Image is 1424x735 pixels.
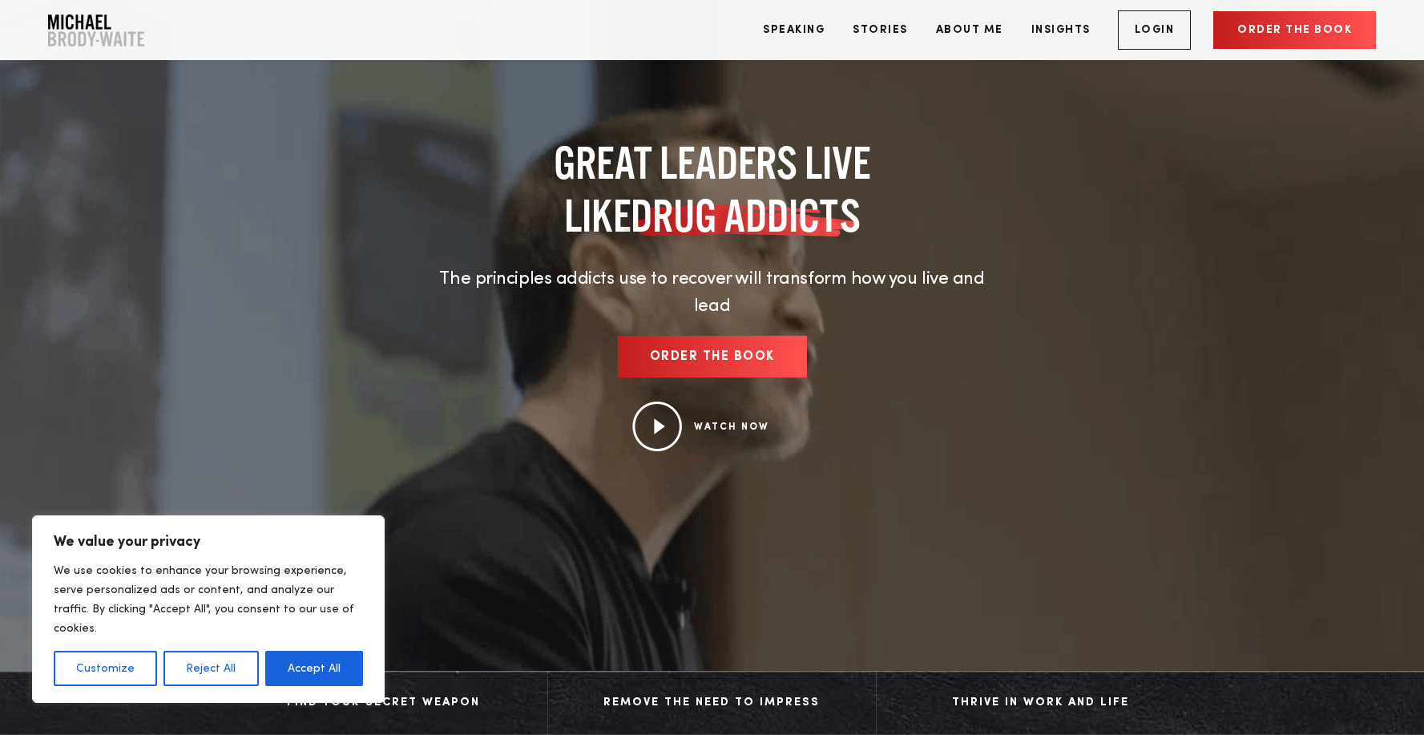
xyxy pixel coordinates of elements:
button: Accept All [265,651,363,686]
div: Remove The Need to Impress [564,691,860,715]
a: Company Logo Company Logo [48,14,144,46]
a: Login [1118,10,1192,50]
span: DRUG ADDICTS [631,189,861,242]
button: Reject All [163,651,258,686]
a: Order the book [618,336,807,378]
button: Customize [54,651,157,686]
h1: GREAT LEADERS LIVE LIKE [428,136,997,242]
span: The principles addicts use to recover will transform how you live and lead [439,270,984,315]
div: Thrive in Work and Life [893,691,1189,715]
p: We use cookies to enhance your browsing experience, serve personalized ads or content, and analyz... [54,561,363,638]
div: We value your privacy [32,515,385,703]
img: Company Logo [48,14,144,46]
a: Order the book [1213,11,1376,49]
a: WATCH NOW [694,422,769,432]
p: We value your privacy [54,532,363,551]
span: Order the book [650,350,775,363]
div: Find Your Secret Weapon [236,691,531,715]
